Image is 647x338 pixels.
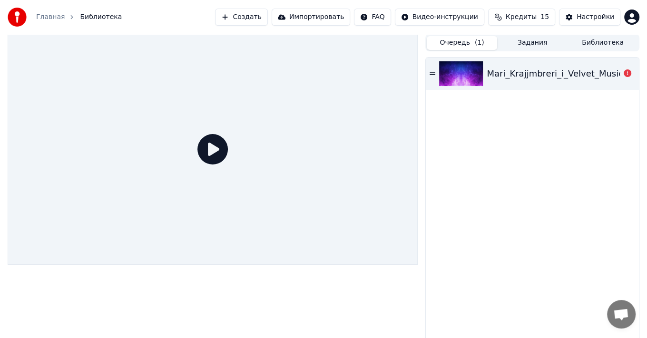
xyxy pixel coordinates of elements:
button: Создать [215,9,267,26]
img: youka [8,8,27,27]
button: Очередь [427,36,497,50]
span: Библиотека [80,12,122,22]
span: ( 1 ) [475,38,484,48]
button: Библиотека [568,36,638,50]
button: Кредиты15 [488,9,555,26]
button: Видео-инструкции [395,9,484,26]
button: Настройки [559,9,620,26]
div: Открытый чат [607,300,636,328]
button: FAQ [354,9,391,26]
div: Настройки [577,12,614,22]
nav: breadcrumb [36,12,122,22]
button: Импортировать [272,9,351,26]
button: Задания [497,36,568,50]
span: Кредиты [506,12,537,22]
a: Главная [36,12,65,22]
span: 15 [540,12,549,22]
